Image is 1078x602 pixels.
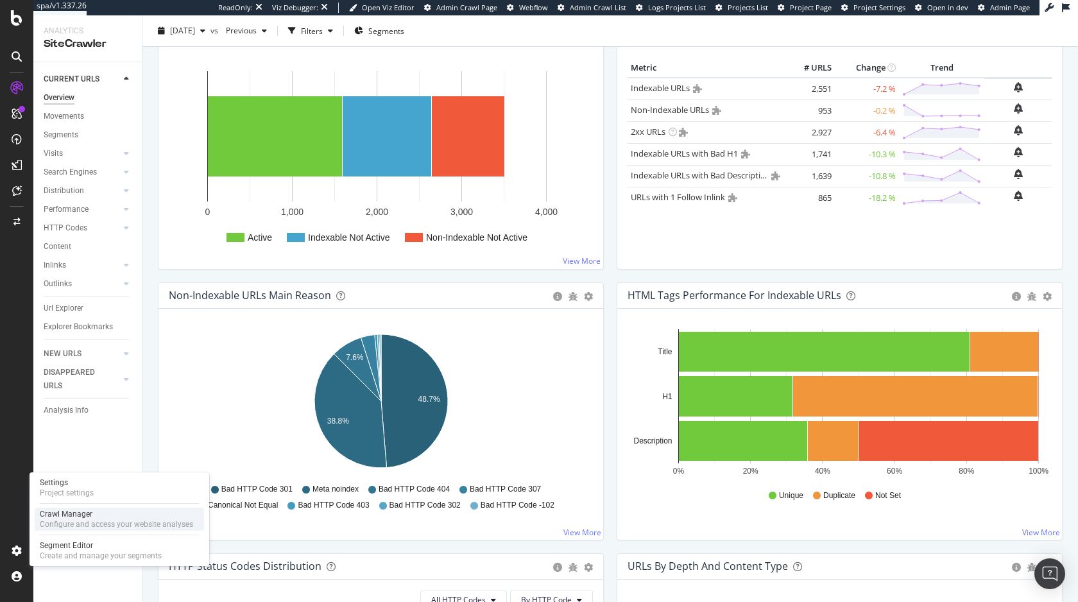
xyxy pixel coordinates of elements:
a: SettingsProject settings [35,476,204,499]
span: Webflow [519,3,548,12]
div: circle-info [553,563,562,572]
text: 38.8% [327,417,349,426]
text: 20% [743,467,758,476]
div: Distribution [44,184,84,198]
text: 7.6% [346,353,364,362]
a: URLs with 1 Follow Inlink [631,191,725,203]
div: circle-info [1012,563,1021,572]
span: Canonical Not Equal [208,500,278,511]
a: Analysis Info [44,404,133,417]
text: 60% [887,467,902,476]
div: bell-plus [1014,125,1023,135]
td: 2,927 [783,121,835,143]
td: 2,551 [783,78,835,100]
div: circle-info [553,292,562,301]
span: Bad HTTP Code -102 [481,500,554,511]
th: Trend [899,58,984,78]
button: Filters [283,21,338,41]
a: Indexable URLs [631,82,690,94]
span: Bad HTTP Code 307 [470,484,541,495]
div: CURRENT URLS [44,73,99,86]
span: Open Viz Editor [362,3,415,12]
a: Content [44,240,133,254]
div: Analytics [44,26,132,37]
a: Admin Page [978,3,1030,13]
text: 48.7% [418,395,440,404]
a: Webflow [507,3,548,13]
span: Previous [221,25,257,36]
a: HTTP Codes [44,221,120,235]
span: Bad HTTP Code 301 [221,484,293,495]
svg: A chart. [169,329,593,478]
td: -10.8 % [835,165,899,187]
div: Filters [301,25,323,36]
a: Distribution [44,184,120,198]
a: DISAPPEARED URLS [44,366,120,393]
span: Logs Projects List [648,3,706,12]
div: ReadOnly: [218,3,253,13]
svg: A chart. [628,329,1052,478]
div: Overview [44,91,74,105]
span: Admin Crawl Page [436,3,497,12]
text: 100% [1029,467,1048,476]
div: bug [569,292,577,301]
div: A chart. [169,58,593,259]
span: Open in dev [927,3,968,12]
text: 0 [205,207,210,217]
td: -6.4 % [835,121,899,143]
td: -0.2 % [835,99,899,121]
div: Url Explorer [44,302,83,315]
div: Open Intercom Messenger [1034,558,1065,589]
a: Admin Crawl List [558,3,626,13]
span: Not Set [875,490,901,501]
a: NEW URLS [44,347,120,361]
button: Segments [349,21,409,41]
div: bug [1027,563,1036,572]
span: Bad HTTP Code 403 [298,500,369,511]
span: Unique [779,490,803,501]
div: HTTP Status Codes Distribution [169,560,321,572]
a: Project Page [778,3,832,13]
div: bell-plus [1014,103,1023,114]
a: Crawl ManagerConfigure and access your website analyses [35,508,204,531]
span: Duplicate [823,490,855,501]
div: Movements [44,110,84,123]
text: Active [248,232,272,243]
i: Admin [728,193,737,202]
a: 2xx URLs [631,126,665,137]
text: 2,000 [366,207,388,217]
a: Admin Crawl Page [424,3,497,13]
div: Crawl Manager [40,509,193,519]
div: bug [569,563,577,572]
a: Indexable URLs with Bad Description [631,169,771,181]
td: -10.3 % [835,143,899,165]
span: Project Page [790,3,832,12]
div: Explorer Bookmarks [44,320,113,334]
div: Analysis Info [44,404,89,417]
a: Open Viz Editor [349,3,415,13]
i: Admin [693,84,702,93]
span: vs [210,25,221,36]
span: Segments [368,25,404,36]
div: Create and manage your segments [40,551,162,561]
div: gear [584,563,593,572]
span: Admin Crawl List [570,3,626,12]
td: -18.2 % [835,187,899,209]
div: Content [44,240,71,254]
span: Projects List [728,3,768,12]
a: Visits [44,147,120,160]
div: bell-plus [1014,191,1023,201]
span: Admin Page [990,3,1030,12]
div: HTTP Codes [44,221,87,235]
th: Metric [628,58,783,78]
div: Settings [40,477,94,488]
div: Non-Indexable URLs Main Reason [169,289,331,302]
a: Overview [44,91,133,105]
span: Meta noindex [312,484,359,495]
div: Visits [44,147,63,160]
div: circle-info [1012,292,1021,301]
td: 865 [783,187,835,209]
a: View More [1022,527,1060,538]
div: Inlinks [44,259,66,272]
a: Performance [44,203,120,216]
